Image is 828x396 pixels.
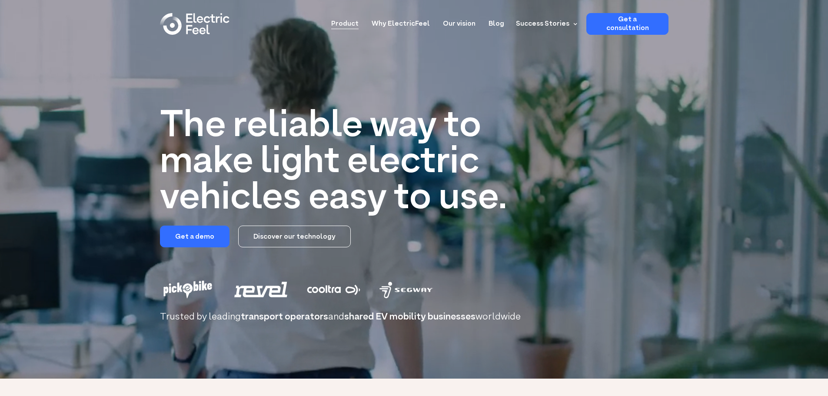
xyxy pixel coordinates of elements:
a: Blog [489,13,504,29]
a: Get a consultation [586,13,668,35]
a: Why ElectricFeel [372,13,430,29]
a: Product [331,13,359,29]
div: Success Stories [516,19,569,29]
a: Our vision [443,13,476,29]
a: Discover our technology [238,226,351,247]
span: shared EV mobility businesses [344,310,476,324]
a: Get a demo [160,226,229,247]
span: transport operators [241,310,328,324]
h1: The reliable way to make light electric vehicles easy to use. [160,109,522,217]
h2: Trusted by leading and worldwide [160,312,668,322]
input: Submit [33,34,75,51]
div: Success Stories [511,13,580,35]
